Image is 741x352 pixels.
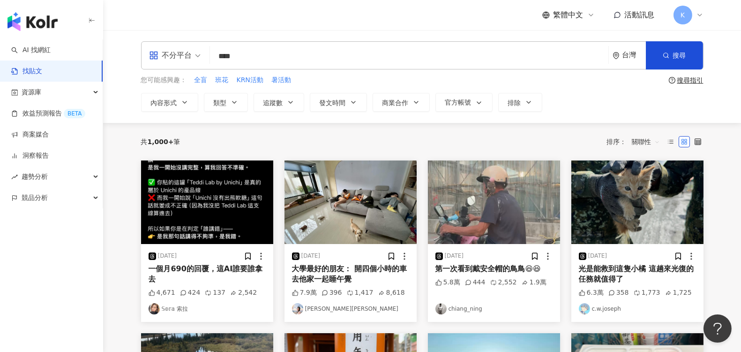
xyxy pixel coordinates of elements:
[490,278,517,287] div: 2,552
[677,77,704,84] div: 搜尋指引
[149,303,266,314] a: KOL Avatar𝕊𝕠𝕣𝕒 索拉
[347,288,374,298] div: 1,417
[607,134,665,149] div: 排序：
[435,303,447,314] img: KOL Avatar
[11,174,18,180] span: rise
[373,93,430,112] button: 商業合作
[634,288,660,298] div: 1,773
[11,67,42,76] a: 找貼文
[22,82,41,103] span: 資源庫
[322,288,342,298] div: 396
[554,10,584,20] span: 繁體中文
[625,10,655,19] span: 活動訊息
[571,161,704,244] img: post-image
[681,10,685,20] span: K
[151,99,177,107] span: 內容形式
[435,278,460,287] div: 5.8萬
[508,99,521,107] span: 排除
[435,303,553,314] a: KOL Avatarchiang_ning
[704,314,732,343] iframe: Help Scout Beacon - Open
[148,138,174,145] span: 1,000+
[608,288,629,298] div: 358
[141,93,198,112] button: 內容形式
[263,99,283,107] span: 追蹤數
[579,264,696,285] div: 光是能救到這隻小橘 這趟來光復的任務就值得了
[579,303,696,314] a: KOL Avatarc.w.joseph
[445,252,464,260] div: [DATE]
[382,99,409,107] span: 商業合作
[292,264,409,285] div: 大學最好的朋友： 開四個小時的車去他家一起睡午覺
[646,41,703,69] button: 搜尋
[180,288,201,298] div: 424
[22,187,48,208] span: 競品分析
[673,52,686,59] span: 搜尋
[158,252,177,260] div: [DATE]
[214,99,227,107] span: 類型
[284,161,417,244] img: post-image
[11,109,85,118] a: 效益預測報告BETA
[301,252,321,260] div: [DATE]
[498,93,542,112] button: 排除
[622,51,646,59] div: 台灣
[435,93,493,112] button: 官方帳號
[216,76,229,85] span: 班花
[445,99,472,106] span: 官方帳號
[669,77,675,84] span: question-circle
[149,303,160,314] img: KOL Avatar
[194,75,208,85] button: 全盲
[428,161,560,244] img: post-image
[292,303,409,314] a: KOL Avatar[PERSON_NAME][PERSON_NAME]
[579,288,604,298] div: 6.3萬
[632,134,660,149] span: 關聯性
[522,278,546,287] div: 1.9萬
[11,130,49,139] a: 商案媒合
[665,288,692,298] div: 1,725
[271,75,292,85] button: 暑活動
[205,288,225,298] div: 137
[236,75,264,85] button: KRN活動
[254,93,304,112] button: 追蹤數
[7,12,58,31] img: logo
[465,278,486,287] div: 444
[22,166,48,187] span: 趨勢分析
[292,288,317,298] div: 7.9萬
[149,264,266,285] div: 一個月690的回覆，這AI誰要誰拿去
[271,76,291,85] span: 暑活動
[613,52,620,59] span: environment
[378,288,405,298] div: 8,618
[141,138,180,145] div: 共 筆
[292,303,303,314] img: KOL Avatar
[588,252,607,260] div: [DATE]
[579,303,590,314] img: KOL Avatar
[149,288,175,298] div: 4,671
[435,264,553,274] div: 第一次看到戴安全帽的鳥鳥😆😆
[11,151,49,161] a: 洞察報告
[141,161,273,244] img: post-image
[320,99,346,107] span: 發文時間
[310,93,367,112] button: 發文時間
[230,288,257,298] div: 2,542
[149,48,192,63] div: 不分平台
[195,76,208,85] span: 全盲
[237,76,263,85] span: KRN活動
[215,75,229,85] button: 班花
[149,51,158,60] span: appstore
[11,46,51,55] a: searchAI 找網紅
[204,93,248,112] button: 類型
[141,76,187,85] span: 您可能感興趣：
